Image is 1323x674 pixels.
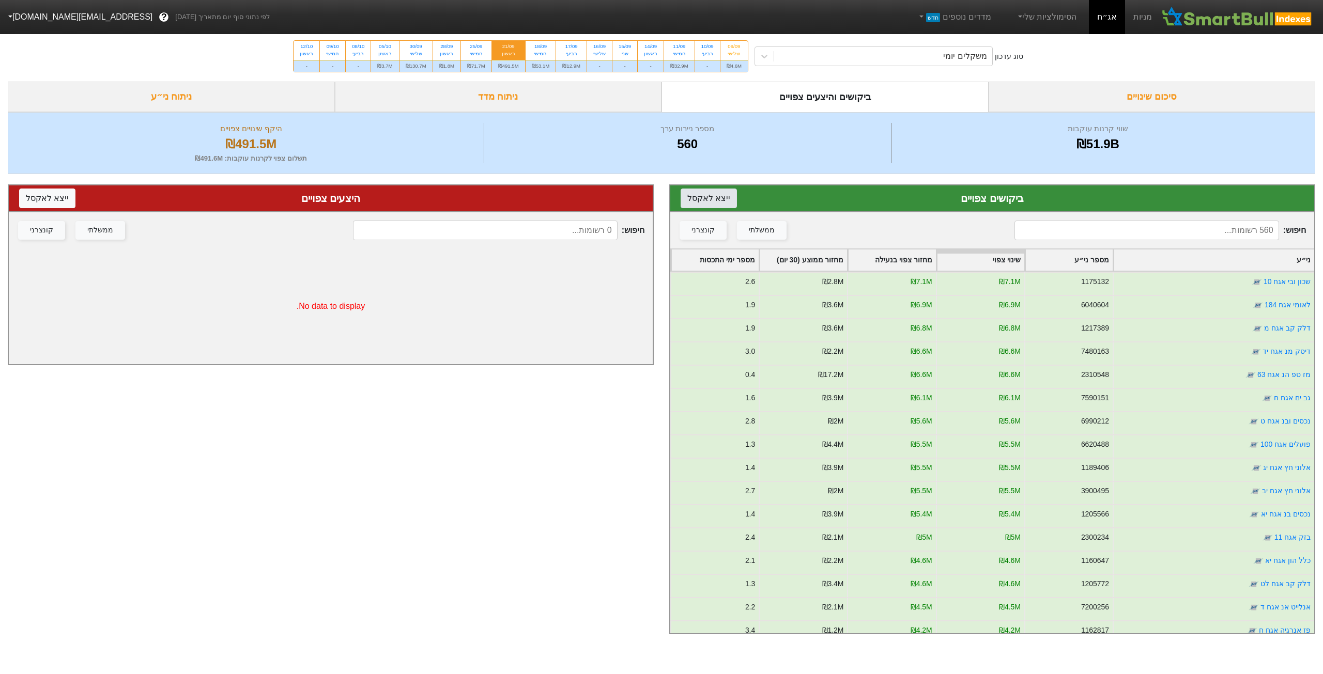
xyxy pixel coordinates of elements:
button: ממשלתי [75,221,125,240]
div: קונצרני [30,225,53,236]
div: חמישי [326,50,339,57]
div: 12/10 [300,43,313,50]
div: ₪2.8M [822,276,844,287]
div: 560 [487,135,888,153]
div: ₪71.7M [461,60,491,72]
div: Toggle SortBy [937,249,1024,271]
div: ₪5M [916,532,932,543]
div: ₪12.9M [556,60,587,72]
div: 3.0 [745,346,755,357]
div: ₪4.5M [999,602,1021,613]
div: משקלים יומי [943,50,987,62]
div: 25/09 [467,43,485,50]
div: ראשון [377,50,392,57]
div: ₪6.9M [999,300,1021,310]
div: רביעי [352,50,364,57]
div: שווי קרנות עוקבות [894,123,1302,135]
div: ₪2M [828,416,843,427]
div: ₪4.4M [822,439,844,450]
div: ₪4.6M [999,578,1021,589]
div: ₪5.6M [999,416,1021,427]
div: ₪53.1M [526,60,556,72]
div: 7200256 [1081,602,1109,613]
div: 09/09 [727,43,742,50]
button: קונצרני [18,221,65,240]
div: ₪4.6M [911,555,932,566]
div: ₪3.6M [822,300,844,310]
div: 2300234 [1081,532,1109,543]
div: ביקושים צפויים [681,191,1304,206]
a: אלוני חץ אגח יב [1262,487,1311,495]
span: לפי נתוני סוף יום מתאריך [DATE] [175,12,270,22]
a: מדדים נוספיםחדש [913,7,995,27]
a: בזק אגח 11 [1274,533,1311,541]
div: ₪6.6M [999,346,1021,357]
img: tase link [1247,625,1257,636]
div: ממשלתי [749,225,775,236]
input: 0 רשומות... [353,221,618,240]
button: ממשלתי [737,221,787,240]
div: ₪5.5M [999,439,1021,450]
div: מספר ניירות ערך [487,123,888,135]
div: 6040604 [1081,300,1109,310]
a: נכסים בנ אגח יא [1261,510,1311,518]
img: tase link [1253,556,1264,566]
div: 14/09 [644,43,657,50]
a: פועלים אגח 100 [1260,440,1311,448]
div: ₪5.5M [999,462,1021,473]
img: SmartBull [1160,7,1315,27]
div: ₪5.5M [911,462,932,473]
div: רביעי [562,50,580,57]
div: ₪6.1M [999,393,1021,403]
div: 1.9 [745,300,755,310]
a: נכסים ובנ אגח ט [1260,417,1311,425]
div: 6990212 [1081,416,1109,427]
div: 6620488 [1081,439,1109,450]
div: 1205772 [1081,578,1109,589]
div: ₪6.6M [999,369,1021,380]
a: פז אנרגיה אגח ח [1259,626,1311,634]
div: 15/09 [619,43,631,50]
img: tase link [1249,509,1259,520]
div: ₪491.5M [492,60,525,72]
div: 09/10 [326,43,339,50]
div: ₪3.9M [822,393,844,403]
div: ₪3.9M [822,462,844,473]
div: ניתוח ני״ע [8,82,335,112]
div: ₪51.9B [894,135,1302,153]
span: חיפוש : [1014,221,1306,240]
a: מז טפ הנ אגח 63 [1257,370,1311,379]
div: 2.6 [745,276,755,287]
div: 2.8 [745,416,755,427]
div: 1205566 [1081,509,1109,520]
a: גב ים אגח ח [1274,394,1311,402]
div: 17/09 [562,43,580,50]
img: tase link [1251,463,1262,473]
div: ₪2M [828,485,843,496]
div: 30/09 [406,43,426,50]
div: ₪4.6M [911,578,932,589]
img: tase link [1249,440,1259,450]
div: 1162817 [1081,625,1109,636]
div: ₪7.1M [999,276,1021,287]
a: דלק קב אגח לט [1260,579,1311,588]
div: 3.4 [745,625,755,636]
div: סוג עדכון [995,51,1023,62]
div: 11/09 [670,43,688,50]
div: 2.7 [745,485,755,496]
div: ₪5.6M [911,416,932,427]
div: 1.4 [745,509,755,520]
div: ₪5.5M [911,485,932,496]
a: הסימולציות שלי [1012,7,1081,27]
div: היקף שינויים צפויים [21,123,481,135]
div: ₪2.1M [822,602,844,613]
button: ייצא לאקסל [681,189,737,208]
img: tase link [1251,347,1261,357]
img: tase link [1263,532,1273,543]
div: ראשון [439,50,454,57]
a: דלק קב אגח מ [1264,324,1311,332]
div: חמישי [670,50,688,57]
div: חמישי [467,50,485,57]
span: ? [161,10,167,24]
div: ₪5.4M [911,509,932,520]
